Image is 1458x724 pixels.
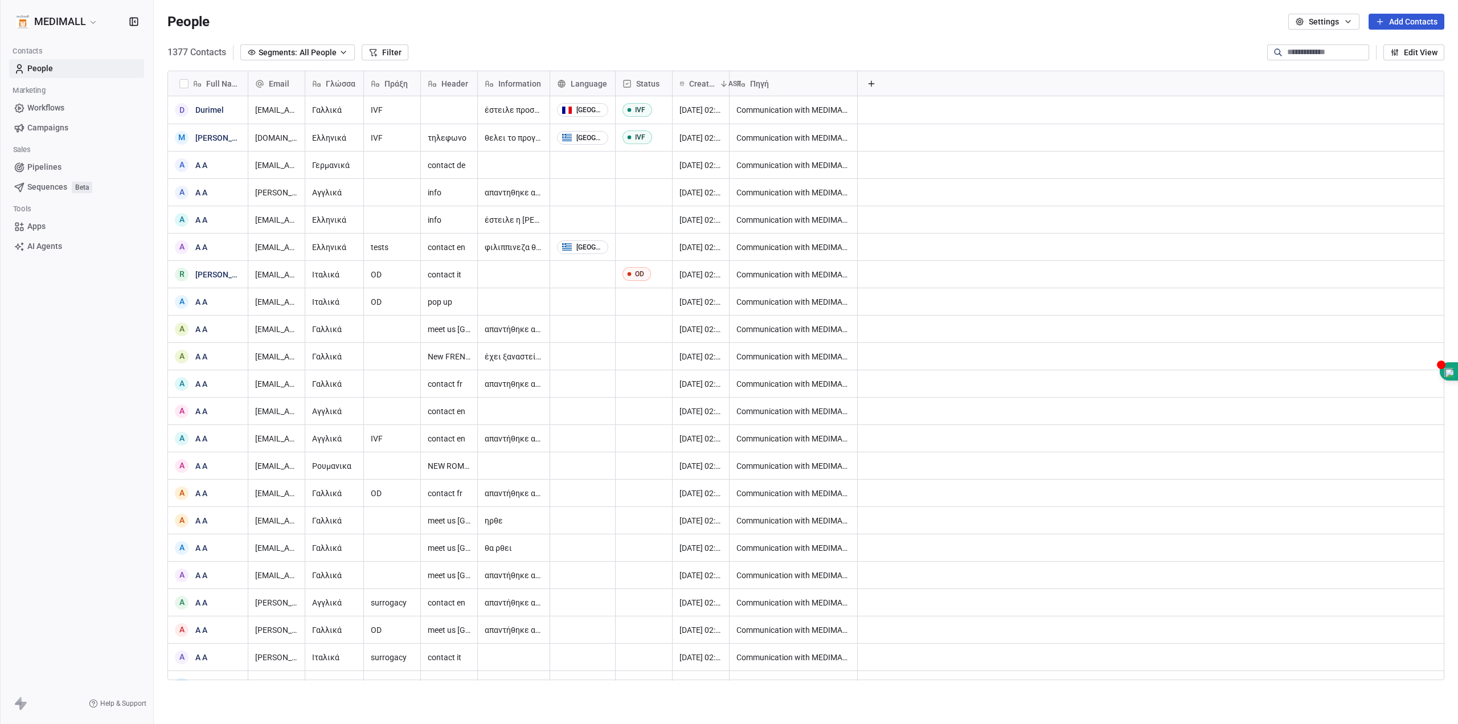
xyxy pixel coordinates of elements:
span: OD [371,488,413,499]
span: Workflows [27,102,64,114]
button: Add Contacts [1369,14,1444,30]
span: Ιταλικά [312,296,357,308]
span: Full Name [206,78,241,89]
span: έχει ξαναστείλει παλιά [485,351,543,362]
span: [DATE] 02:00 AM [679,187,722,198]
div: A [179,159,185,171]
span: Γαλλικά [312,542,357,554]
span: ηρθε [485,515,543,526]
div: A [179,678,185,690]
span: [PERSON_NAME][EMAIL_ADDRESS][PERSON_NAME][DOMAIN_NAME] [255,652,298,663]
span: Ελληνικά [312,132,357,144]
span: Segments: [259,47,297,59]
span: Sequences [27,181,67,193]
span: Beta [72,182,92,193]
a: A A [195,461,207,471]
button: MEDIMALL [14,12,100,31]
a: A A [195,161,207,170]
span: People [27,63,53,75]
span: OD [371,624,413,636]
div: Information [478,71,550,96]
span: [DATE] 02:00 AM [679,460,722,472]
span: [DATE] 02:00 AM [679,159,722,171]
span: Communication with MEDIMALL [736,351,850,362]
span: [EMAIL_ADDRESS][DOMAIN_NAME] [255,242,298,253]
span: [PERSON_NAME][EMAIL_ADDRESS][DOMAIN_NAME] [255,624,298,636]
span: Γαλλικά [312,104,357,116]
span: Campaigns [27,122,68,134]
span: meet us [GEOGRAPHIC_DATA] [428,624,470,636]
span: contact fr [428,378,470,390]
span: NEW ROMANIAN QUESTIONNAIRE [428,460,470,472]
button: Settings [1288,14,1359,30]
span: φιλιππινεζα θα πάρει να κλείσει ραντεβού [485,242,543,253]
span: [EMAIL_ADDRESS][DOMAIN_NAME] [255,378,298,390]
div: Created DateAST [673,71,729,96]
div: grid [168,96,248,681]
span: [EMAIL_ADDRESS][DOMAIN_NAME] [255,570,298,581]
span: contact en [428,406,470,417]
span: απαντήθηκε απο Αφρο [DATE] [485,324,543,335]
a: Durimel [195,105,224,114]
div: Πράξη [364,71,420,96]
span: Communication with MEDIMALL [736,570,850,581]
span: Communication with MEDIMALL [736,269,850,280]
span: [DATE] 02:00 AM [679,104,722,116]
a: A A [195,653,207,662]
span: tests [371,242,413,253]
span: Communication with MEDIMALL [736,378,850,390]
span: [EMAIL_ADDRESS][DOMAIN_NAME] [255,159,298,171]
span: [DATE] 02:00 AM [679,679,722,690]
div: Πηγή [730,71,857,96]
span: surrogacy [371,679,413,690]
div: A [179,487,185,499]
a: A A [195,434,207,443]
a: A A [195,188,207,197]
div: A [179,651,185,663]
a: A A [195,625,207,635]
span: Communication with MEDIMALL [736,460,850,472]
a: Campaigns [9,118,144,137]
span: IVF [371,104,413,116]
div: Full Name [168,71,248,96]
div: A [179,214,185,226]
span: [DATE] 02:00 AM [679,351,722,362]
span: [EMAIL_ADDRESS][PERSON_NAME][DOMAIN_NAME] [255,324,298,335]
div: OD [635,270,644,278]
span: έστειλε προσφορά η Αφροδίτη [DATE] [485,104,543,116]
span: απαντήθηκε απο Αφρο [DATE] [485,679,543,690]
div: A [179,514,185,526]
a: A A [195,516,207,525]
span: [DATE] 02:00 AM [679,242,722,253]
a: A A [195,215,207,224]
div: A [179,432,185,444]
div: A [179,542,185,554]
span: Created Date [689,78,717,89]
span: Ελληνικά [312,242,357,253]
span: AI Agents [27,240,62,252]
a: A A [195,571,207,580]
span: Ιταλικά [312,269,357,280]
span: contact en [428,242,470,253]
div: Header [421,71,477,96]
a: SequencesBeta [9,178,144,197]
span: [DATE] 02:00 AM [679,406,722,417]
span: [EMAIL_ADDRESS][DOMAIN_NAME] [255,460,298,472]
span: απαντήθηκε από Αφροδίτη [DATE] [485,570,543,581]
button: Filter [362,44,408,60]
a: A A [195,379,207,388]
span: Information [498,78,541,89]
span: Γαλλικά [312,624,357,636]
span: Communication with MEDIMALL [736,214,850,226]
div: A [179,405,185,417]
span: [EMAIL_ADDRESS][DOMAIN_NAME] [255,679,298,690]
span: Γαλλικά [312,488,357,499]
span: Contacts [7,43,47,60]
button: Edit View [1383,44,1444,60]
span: απαντηθηκε από Αφροδίτη [DATE] έστειλε προσφορά [485,187,543,198]
span: [DATE] 02:00 AM [679,214,722,226]
span: [EMAIL_ADDRESS][DOMAIN_NAME] [255,515,298,526]
span: [PERSON_NAME][EMAIL_ADDRESS][DOMAIN_NAME] [255,597,298,608]
a: People [9,59,144,78]
span: info [428,187,470,198]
